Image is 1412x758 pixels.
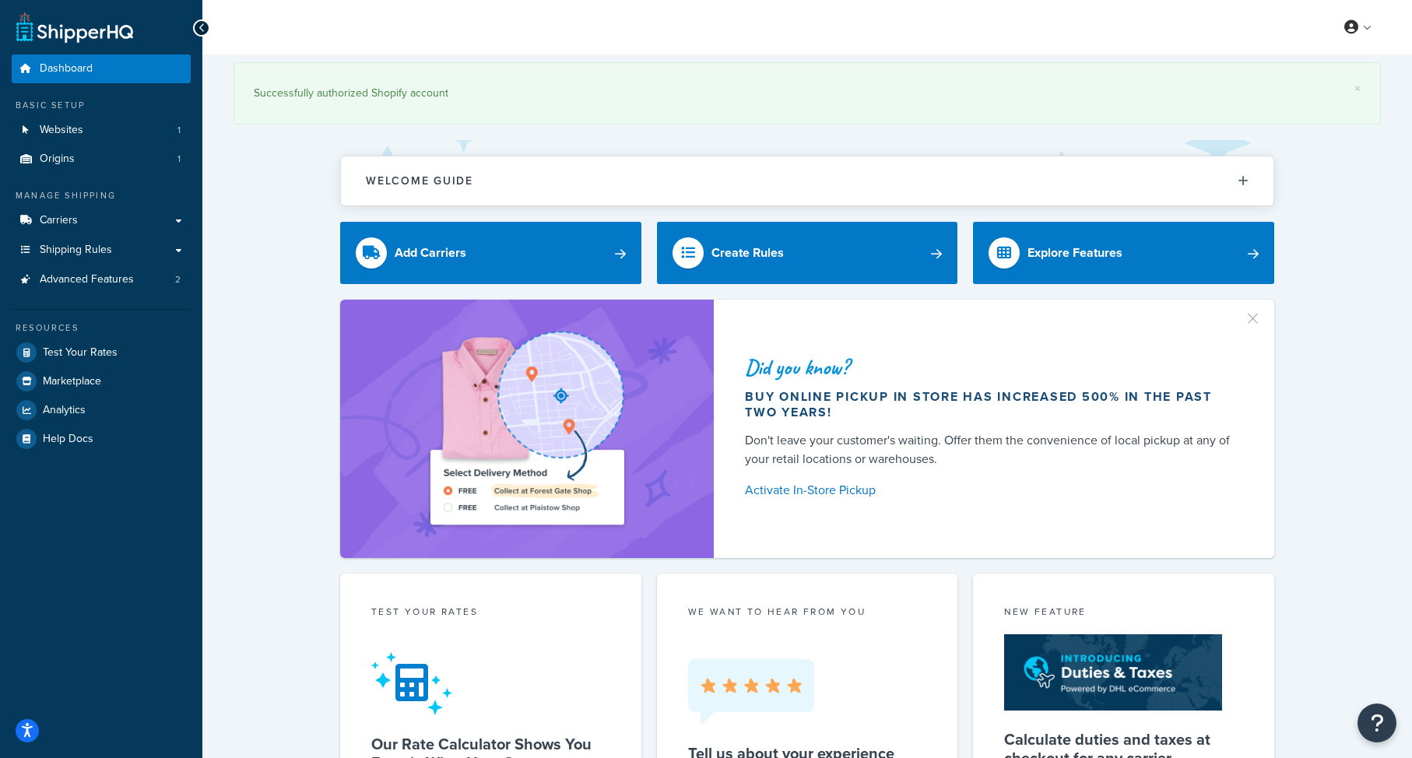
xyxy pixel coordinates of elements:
[973,222,1274,284] a: Explore Features
[12,367,191,395] a: Marketplace
[12,339,191,367] a: Test Your Rates
[12,265,191,294] li: Advanced Features
[43,346,118,360] span: Test Your Rates
[175,273,181,286] span: 2
[12,54,191,83] a: Dashboard
[177,124,181,137] span: 1
[40,124,83,137] span: Websites
[12,116,191,145] a: Websites1
[1354,82,1361,95] a: ×
[40,153,75,166] span: Origins
[40,244,112,257] span: Shipping Rules
[745,389,1237,420] div: Buy online pickup in store has increased 500% in the past two years!
[12,116,191,145] li: Websites
[745,479,1237,501] a: Activate In-Store Pickup
[745,431,1237,468] div: Don't leave your customer's waiting. Offer them the convenience of local pickup at any of your re...
[688,605,927,619] p: we want to hear from you
[43,433,93,446] span: Help Docs
[340,222,641,284] a: Add Carriers
[366,175,473,187] h2: Welcome Guide
[12,425,191,453] a: Help Docs
[341,156,1273,205] button: Welcome Guide
[12,189,191,202] div: Manage Shipping
[254,82,1361,104] div: Successfully authorized Shopify account
[177,153,181,166] span: 1
[711,242,784,264] div: Create Rules
[12,145,191,174] a: Origins1
[40,273,134,286] span: Advanced Features
[12,236,191,265] a: Shipping Rules
[395,242,466,264] div: Add Carriers
[40,214,78,227] span: Carriers
[43,375,101,388] span: Marketplace
[40,62,93,75] span: Dashboard
[12,99,191,112] div: Basic Setup
[12,396,191,424] a: Analytics
[1004,605,1243,623] div: New Feature
[12,265,191,294] a: Advanced Features2
[745,356,1237,378] div: Did you know?
[1027,242,1122,264] div: Explore Features
[12,206,191,235] a: Carriers
[43,404,86,417] span: Analytics
[1358,704,1396,742] button: Open Resource Center
[657,222,958,284] a: Create Rules
[12,145,191,174] li: Origins
[12,321,191,335] div: Resources
[371,605,610,623] div: Test your rates
[386,323,668,535] img: ad-shirt-map-b0359fc47e01cab431d101c4b569394f6a03f54285957d908178d52f29eb9668.png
